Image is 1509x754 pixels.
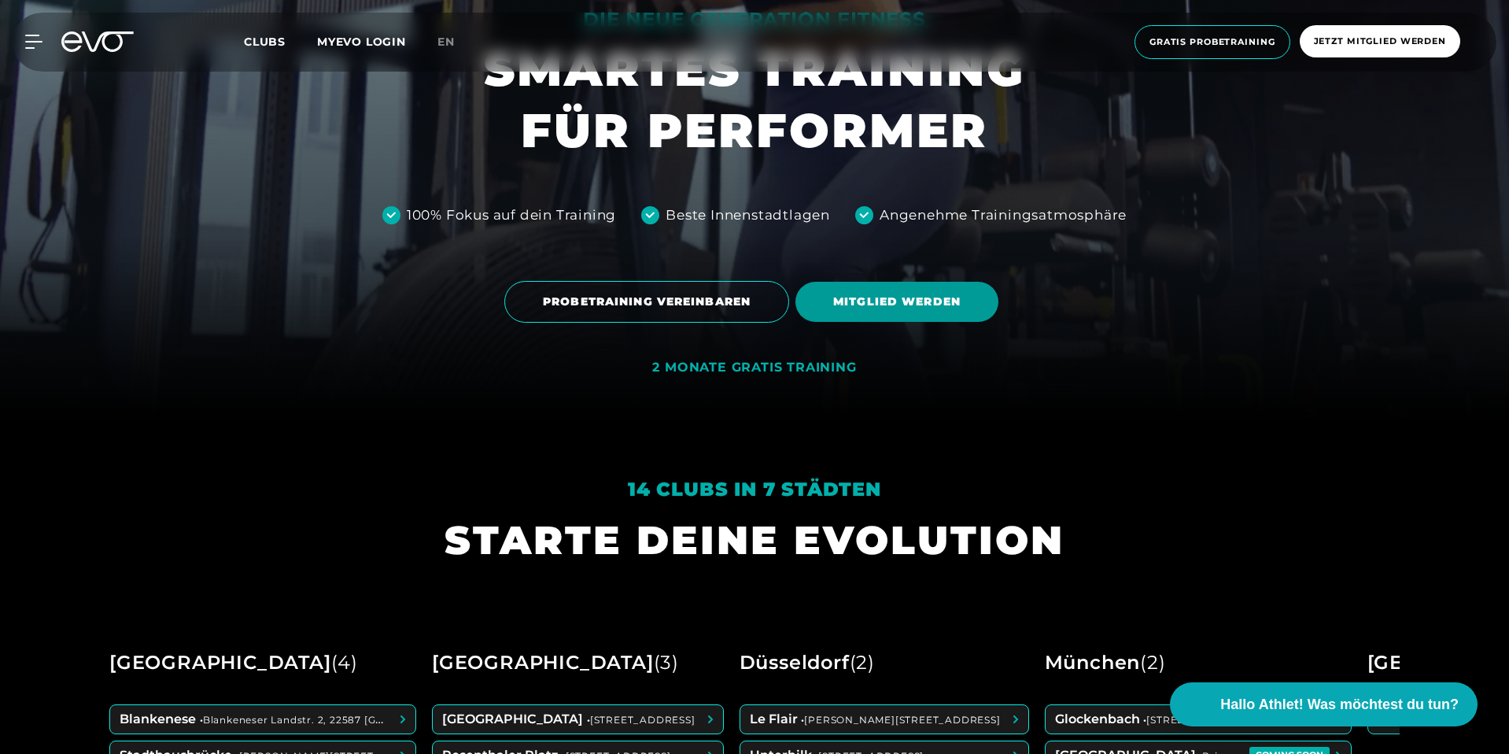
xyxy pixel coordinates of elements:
[850,651,875,674] span: ( 2 )
[795,270,1005,334] a: MITGLIED WERDEN
[432,645,679,681] div: [GEOGRAPHIC_DATA]
[1314,35,1446,48] span: Jetzt Mitglied werden
[833,294,961,310] span: MITGLIED WERDEN
[740,645,875,681] div: Düsseldorf
[880,205,1127,226] div: Angenehme Trainingsatmosphäre
[1149,35,1275,49] span: Gratis Probetraining
[652,360,856,376] div: 2 MONATE GRATIS TRAINING
[543,294,751,310] span: PROBETRAINING VEREINBAREN
[244,34,317,49] a: Clubs
[1045,645,1166,681] div: München
[445,515,1064,566] h1: STARTE DEINE EVOLUTION
[628,478,881,501] em: 14 Clubs in 7 Städten
[666,205,830,226] div: Beste Innenstadtlagen
[1170,682,1478,726] button: Hallo Athlet! Was möchtest du tun?
[1140,651,1165,674] span: ( 2 )
[1220,694,1459,715] span: Hallo Athlet! Was möchtest du tun?
[317,35,406,49] a: MYEVO LOGIN
[437,35,455,49] span: en
[437,33,474,51] a: en
[654,651,679,674] span: ( 3 )
[244,35,286,49] span: Clubs
[504,269,795,334] a: PROBETRAINING VEREINBAREN
[407,205,616,226] div: 100% Fokus auf dein Training
[484,39,1025,161] h1: SMARTES TRAINING FÜR PERFORMER
[1130,25,1295,59] a: Gratis Probetraining
[109,645,358,681] div: [GEOGRAPHIC_DATA]
[331,651,358,674] span: ( 4 )
[1295,25,1465,59] a: Jetzt Mitglied werden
